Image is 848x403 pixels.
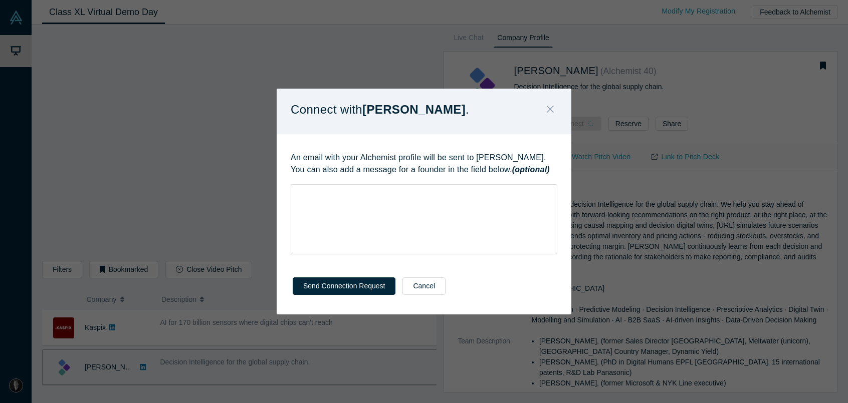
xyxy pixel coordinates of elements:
[298,188,551,198] div: rdw-editor
[293,277,395,295] button: Send Connection Request
[540,99,561,121] button: Close
[512,165,550,174] strong: (optional)
[291,184,557,254] div: rdw-wrapper
[362,103,466,116] strong: [PERSON_NAME]
[291,152,557,176] p: An email with your Alchemist profile will be sent to [PERSON_NAME]. You can also add a message fo...
[291,99,469,120] p: Connect with .
[402,277,446,295] button: Cancel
